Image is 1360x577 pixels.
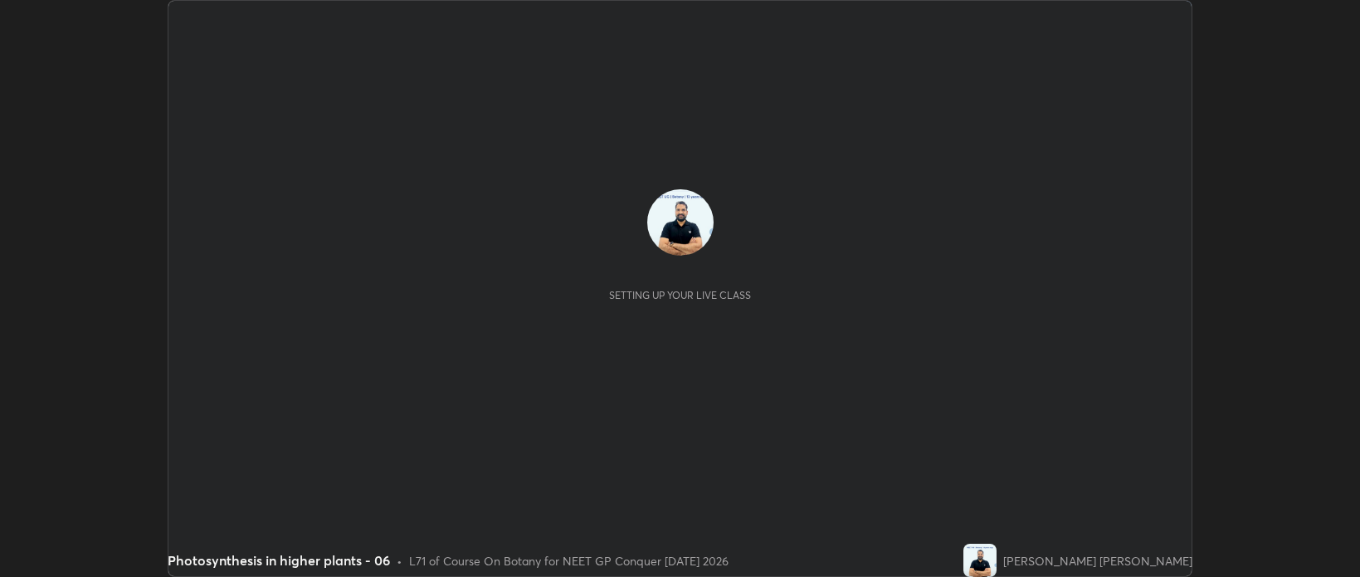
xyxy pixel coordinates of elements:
img: 11c413ee5bf54932a542f26ff398001b.jpg [647,189,714,256]
img: 11c413ee5bf54932a542f26ff398001b.jpg [963,544,997,577]
div: • [397,552,402,570]
div: [PERSON_NAME] [PERSON_NAME] [1003,552,1192,570]
div: L71 of Course On Botany for NEET GP Conquer [DATE] 2026 [409,552,729,570]
div: Setting up your live class [609,289,751,301]
div: Photosynthesis in higher plants - 06 [168,550,390,570]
